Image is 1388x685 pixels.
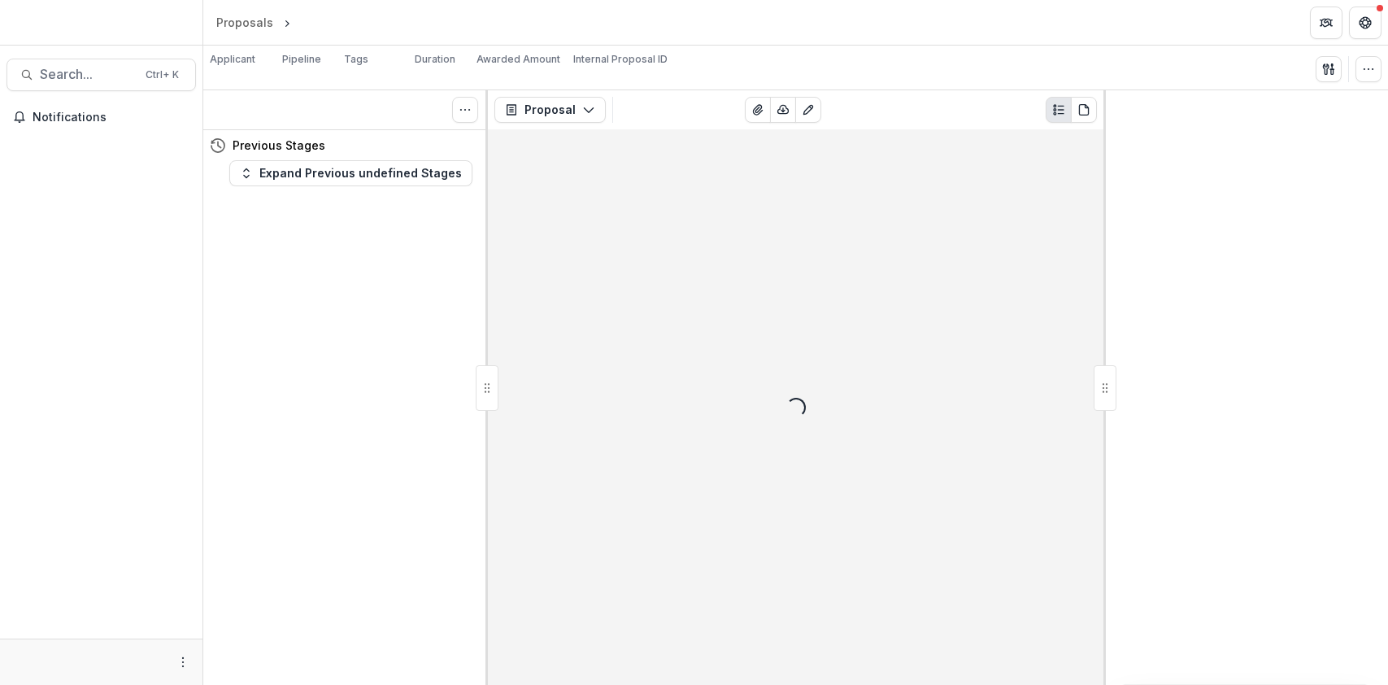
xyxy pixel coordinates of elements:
button: More [173,652,193,672]
button: Partners [1310,7,1342,39]
p: Pipeline [282,52,321,67]
div: Proposals [216,14,273,31]
a: Proposals [210,11,280,34]
button: Search... [7,59,196,91]
p: Duration [415,52,455,67]
button: PDF view [1071,97,1097,123]
button: Expand Previous undefined Stages [229,160,472,186]
button: Notifications [7,104,196,130]
button: Get Help [1349,7,1381,39]
p: Awarded Amount [476,52,560,67]
button: Proposal [494,97,606,123]
span: Notifications [33,111,189,124]
button: Plaintext view [1046,97,1072,123]
button: Toggle View Cancelled Tasks [452,97,478,123]
p: Tags [344,52,368,67]
h4: Previous Stages [233,137,325,154]
button: Edit as form [795,97,821,123]
nav: breadcrumb [210,11,363,34]
span: Search... [40,67,136,82]
p: Internal Proposal ID [573,52,668,67]
button: View Attached Files [745,97,771,123]
div: Ctrl + K [142,66,182,84]
p: Applicant [210,52,255,67]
